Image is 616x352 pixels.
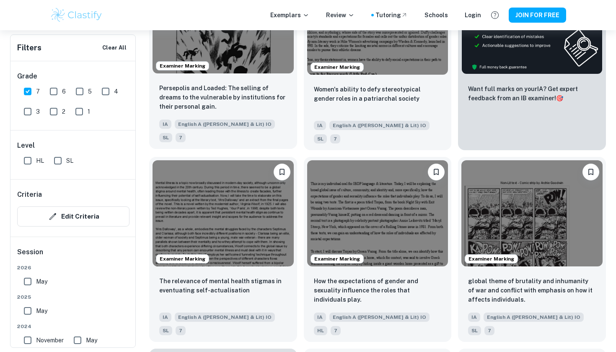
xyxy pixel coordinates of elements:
span: 6 [62,87,66,96]
span: 4 [114,87,118,96]
span: HL [36,156,44,165]
span: IA [159,120,171,129]
a: Login [465,10,481,20]
p: How the expectations of gender and sexuality influence the roles that individuals play. [314,276,442,304]
span: IA [159,313,171,322]
button: Please log in to bookmark exemplars [274,164,290,180]
span: Examiner Marking [311,63,363,71]
a: Examiner MarkingPlease log in to bookmark exemplarsglobal theme of brutality and inhumanity of wa... [458,157,606,342]
span: English A ([PERSON_NAME] & Lit) IO [329,121,430,130]
span: 🎯 [556,95,563,102]
a: Examiner MarkingPlease log in to bookmark exemplarsThe relevance of mental health stigmas in even... [149,157,297,342]
img: English A (Lang & Lit) IO IA example thumbnail: The relevance of mental health stigmas i [153,160,294,266]
button: Please log in to bookmark exemplars [582,164,599,180]
a: Schools [424,10,448,20]
span: May [36,306,47,315]
p: The relevance of mental health stigmas in eventuating self-actualisation [159,276,287,295]
span: 1 [88,107,90,116]
button: Edit Criteria [17,206,129,227]
p: Exemplars [270,10,309,20]
h6: Level [17,141,129,151]
h6: Session [17,247,129,264]
span: 7 [176,326,186,335]
span: Examiner Marking [465,255,518,263]
h6: Criteria [17,190,42,200]
span: English A ([PERSON_NAME] & Lit) IO [484,313,584,322]
span: IA [314,121,326,130]
span: SL [468,326,481,335]
p: Want full marks on your IA ? Get expert feedback from an IB examiner! [468,84,596,103]
span: 7 [176,133,186,142]
span: HL [314,326,327,335]
p: Women's ability to defy stereotypical gender roles in a patriarchal society [314,85,442,103]
span: English A ([PERSON_NAME] & Lit) IO [175,120,275,129]
button: JOIN FOR FREE [509,8,566,23]
span: English A ([PERSON_NAME] & Lit) IO [175,313,275,322]
span: 7 [331,326,341,335]
span: 3 [36,107,40,116]
span: English A ([PERSON_NAME] & Lit) IO [329,313,430,322]
span: 2024 [17,323,129,330]
p: Persepolis and Loaded: The selling of dreams to the vulnerable by institutions for their personal... [159,83,287,111]
span: 5 [88,87,92,96]
span: 7 [330,134,340,143]
a: Examiner MarkingPlease log in to bookmark exemplarsHow the expectations of gender and sexuality i... [304,157,452,342]
span: 7 [36,87,40,96]
span: IA [468,313,480,322]
p: global theme of brutality and inhumanity of war and conflict with emphasis on how it affects indi... [468,276,596,304]
span: SL [314,134,327,143]
img: English A (Lang & Lit) IO IA example thumbnail: global theme of brutality and inhumanity [461,160,603,266]
span: 7 [484,326,494,335]
span: SL [159,133,172,142]
span: IA [314,313,326,322]
span: Examiner Marking [156,62,209,70]
button: Please log in to bookmark exemplars [428,164,445,180]
span: 2 [62,107,65,116]
span: May [36,277,47,286]
h6: Filters [17,42,41,54]
span: 2026 [17,264,129,271]
span: Examiner Marking [311,255,363,263]
button: Help and Feedback [488,8,502,22]
span: SL [66,156,73,165]
span: 2025 [17,293,129,301]
span: May [86,336,97,345]
span: Examiner Marking [156,255,209,263]
a: Tutoring [375,10,408,20]
span: SL [159,326,172,335]
p: Review [326,10,355,20]
h6: Grade [17,71,129,81]
img: Clastify logo [50,7,103,23]
button: Clear All [100,42,129,54]
span: November [36,336,64,345]
img: English A (Lang & Lit) IO IA example thumbnail: How the expectations of gender and sexua [307,160,448,266]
